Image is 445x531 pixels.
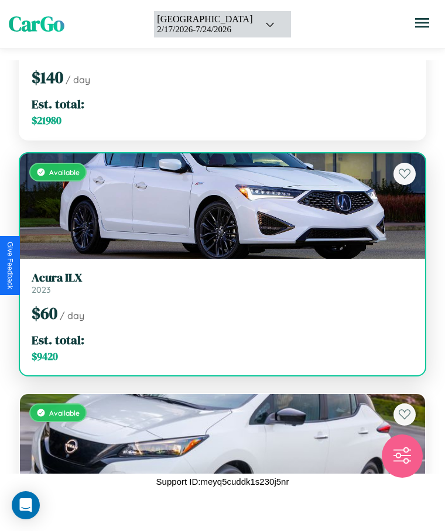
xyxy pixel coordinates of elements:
span: 2023 [32,285,51,295]
div: 2 / 17 / 2026 - 7 / 24 / 2026 [157,25,252,35]
span: / day [66,74,90,85]
span: Available [49,409,80,417]
span: Available [49,168,80,177]
span: $ 140 [32,66,63,88]
span: $ 21980 [32,114,61,128]
span: $ 9420 [32,350,58,364]
div: [GEOGRAPHIC_DATA] [157,14,252,25]
span: CarGo [9,10,64,38]
div: Give Feedback [6,242,14,289]
div: Open Intercom Messenger [12,491,40,519]
span: $ 60 [32,302,57,324]
p: Support ID: meyq5cuddk1s230j5nr [156,474,289,489]
span: Est. total: [32,95,84,112]
a: Acura ILX2023 [32,270,413,295]
span: / day [60,310,84,321]
span: Est. total: [32,331,84,348]
h3: Acura ILX [32,270,413,285]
